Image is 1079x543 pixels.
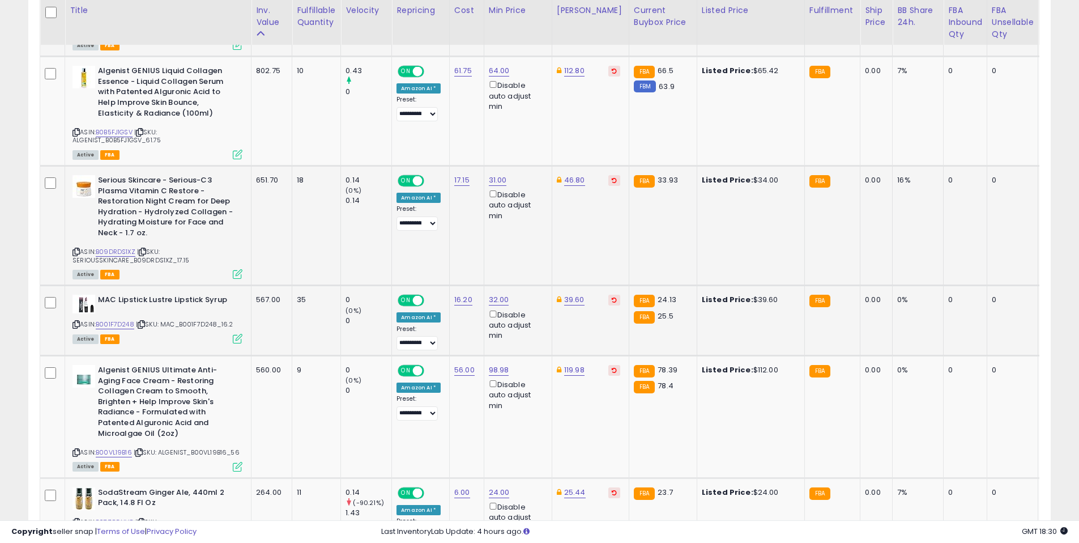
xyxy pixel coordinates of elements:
span: | SKU: ALGENIST_B00VL19B16_56 [134,448,240,457]
div: 1.43 [346,508,391,518]
div: Disable auto adjust min [489,500,543,533]
div: Velocity [346,5,387,16]
div: Ship Price [865,5,888,28]
div: $24.00 [702,487,796,498]
div: 0 [948,66,978,76]
span: 66.5 [658,65,673,76]
strong: Copyright [11,526,53,537]
small: FBA [809,66,830,78]
div: $39.60 [702,295,796,305]
div: 9 [297,365,332,375]
b: Listed Price: [702,487,753,498]
small: FBA [634,175,655,188]
b: Serious Skincare - Serious-C3 Plasma Vitamin C Restore - Restoration Night Cream for Deep Hydrati... [98,175,236,241]
div: Disable auto adjust min [489,378,543,411]
div: 0 [992,175,1030,185]
b: MAC Lipstick Lustre Lipstick Syrup [98,295,236,308]
div: $65.42 [702,66,796,76]
div: Fulfillment [809,5,855,16]
div: $112.00 [702,365,796,375]
div: 0.14 [346,487,391,498]
span: | SKU: ALGENIST_B0B5FJ1GSV_61.75 [72,128,161,145]
a: 31.00 [489,175,507,186]
div: 264.00 [256,487,283,498]
span: 63.9 [659,81,675,92]
span: 23.7 [658,487,673,498]
div: Amazon AI * [396,312,441,323]
small: FBA [809,295,830,307]
div: Title [70,5,246,16]
img: 31pYYVR+wkL._SL40_.jpg [72,66,95,88]
span: OFF [423,67,441,77]
img: 313DzTfAjSL._SL40_.jpg [72,175,95,198]
span: ON [399,488,413,498]
a: 112.80 [564,65,585,77]
a: 16.20 [454,294,472,306]
div: 0 [948,175,978,185]
b: Algenist GENIUS Liquid Collagen Essence - Liquid Collagen Serum with Patented Alguronic Acid to H... [98,66,236,121]
div: Preset: [396,96,441,121]
div: Fulfillable Quantity [297,5,336,28]
small: FBA [809,487,830,500]
div: 0 [948,295,978,305]
a: 98.98 [489,364,509,376]
div: 0 [346,316,391,326]
span: FBA [100,270,120,279]
span: | SKU: SERIOUSSKINCARE_B09DRDS1XZ_17.15 [72,247,189,264]
div: Cost [454,5,479,16]
b: SodaStream Ginger Ale, 440ml 2 Pack, 14.8 Fl Oz [98,487,236,511]
img: 51N5hoq9-SL._SL40_.jpg [72,487,95,510]
small: FBA [634,295,655,307]
small: FBA [634,487,655,500]
div: Listed Price [702,5,800,16]
i: Revert to store-level Dynamic Max Price [612,68,617,74]
small: (0%) [346,376,361,385]
div: ASIN: [72,365,242,470]
span: All listings currently available for purchase on Amazon [72,462,99,472]
div: 802.75 [256,66,283,76]
img: 315Km+xGGSL._SL40_.jpg [72,365,95,388]
div: 0 [992,487,1030,498]
a: B00VL19B16 [96,448,132,457]
i: This overrides the store level Dynamic Max Price for this listing [557,176,561,184]
div: ASIN: [72,175,242,278]
small: (0%) [346,306,361,315]
span: OFF [423,176,441,186]
a: Privacy Policy [147,526,197,537]
small: FBA [634,381,655,393]
span: All listings currently available for purchase on Amazon [72,150,99,160]
div: 0.00 [865,295,884,305]
span: All listings currently available for purchase on Amazon [72,270,99,279]
div: Inv. value [256,5,287,28]
b: Listed Price: [702,294,753,305]
span: ON [399,296,413,306]
div: 567.00 [256,295,283,305]
div: Disable auto adjust min [489,188,543,221]
a: 25.44 [564,487,586,498]
span: 25.5 [658,311,673,321]
span: 24.13 [658,294,676,305]
span: FBA [100,462,120,472]
div: 0 [346,365,391,375]
div: 0 [948,487,978,498]
div: Preset: [396,325,441,351]
div: 0 [346,87,391,97]
a: 17.15 [454,175,470,186]
a: 32.00 [489,294,509,306]
div: 11 [297,487,332,498]
div: Repricing [396,5,445,16]
div: Amazon AI * [396,193,441,203]
div: Amazon AI * [396,383,441,393]
div: 651.70 [256,175,283,185]
b: Listed Price: [702,175,753,185]
div: 10 [297,66,332,76]
div: Amazon AI * [396,505,441,515]
div: FBA inbound Qty [948,5,982,40]
b: Algenist GENIUS Ultimate Anti-Aging Face Cream - Restoring Collagen Cream to Smooth, Brighten + H... [98,365,236,442]
div: Current Buybox Price [634,5,692,28]
span: 33.93 [658,175,678,185]
div: 0.00 [865,487,884,498]
div: 35 [297,295,332,305]
div: Preset: [396,205,441,231]
small: FBA [809,365,830,377]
